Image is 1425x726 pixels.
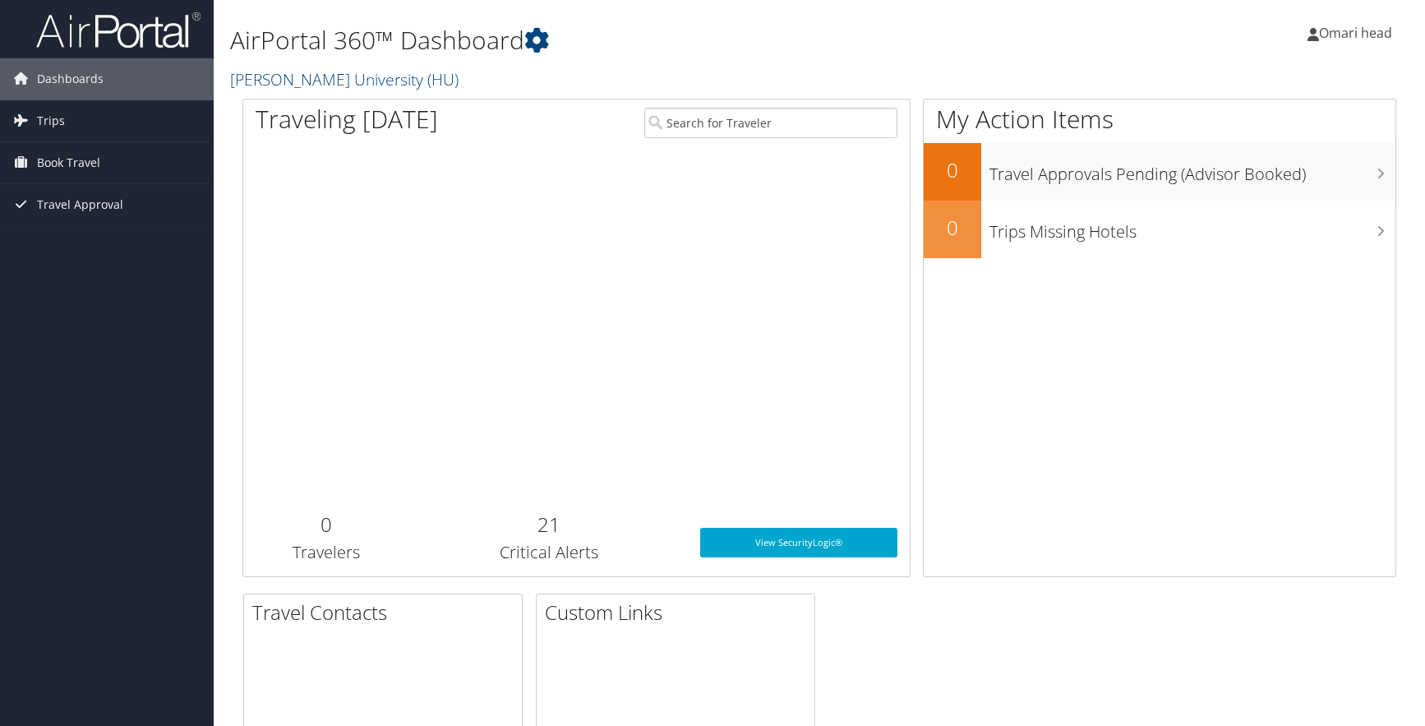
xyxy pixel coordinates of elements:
[37,184,123,225] span: Travel Approval
[989,155,1395,186] h3: Travel Approvals Pending (Advisor Booked)
[256,541,398,564] h3: Travelers
[1307,8,1409,58] a: Omari head
[256,102,438,136] h1: Traveling [DATE]
[37,100,65,141] span: Trips
[252,599,522,627] h2: Travel Contacts
[545,599,814,627] h2: Custom Links
[924,201,1395,258] a: 0Trips Missing Hotels
[924,102,1395,136] h1: My Action Items
[422,511,676,539] h2: 21
[700,528,897,557] a: View SecurityLogic®
[924,214,981,242] h2: 0
[230,68,463,90] a: [PERSON_NAME] University (HU)
[37,58,104,99] span: Dashboards
[422,541,676,564] h3: Critical Alerts
[924,143,1395,201] a: 0Travel Approvals Pending (Advisor Booked)
[989,212,1395,243] h3: Trips Missing Hotels
[37,142,100,183] span: Book Travel
[1319,24,1392,42] span: Omari head
[644,108,897,138] input: Search for Traveler
[230,23,1016,58] h1: AirPortal 360™ Dashboard
[256,511,398,539] h2: 0
[36,11,201,49] img: airportal-logo.png
[924,156,981,184] h2: 0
